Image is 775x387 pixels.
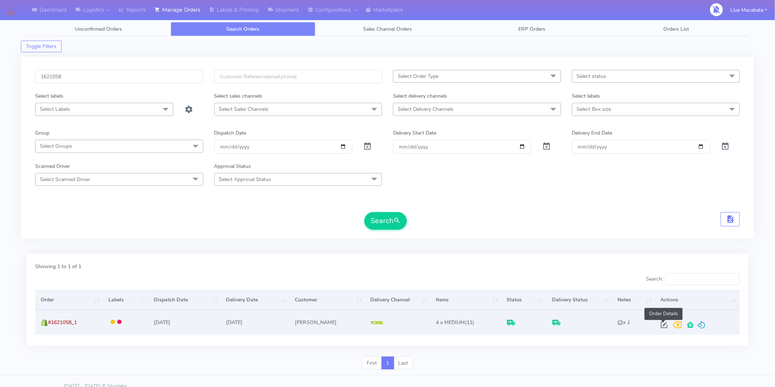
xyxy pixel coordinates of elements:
[393,129,436,137] label: Delivery Start Date
[665,273,740,285] input: Search:
[430,290,501,310] th: Items: activate to sort column ascending
[41,319,48,326] img: shopify.png
[219,106,269,113] span: Select Sales Channels
[363,26,412,33] span: Sales Channel Orders
[382,357,394,370] a: 1
[220,290,290,310] th: Delivery Date: activate to sort column ascending
[148,310,220,334] td: [DATE]
[725,3,773,18] button: Llue Macabata
[398,73,438,80] span: Select Order Type
[35,263,81,270] label: Showing 1 to 1 of 1
[547,290,612,310] th: Delivery Status: activate to sort column ascending
[75,26,122,33] span: Unconfirmed Orders
[577,73,607,80] span: Select status
[577,106,611,113] span: Select Box size
[572,129,612,137] label: Delivery End Date
[371,321,383,325] img: Yodel
[365,290,430,310] th: Delivery Channel: activate to sort column ascending
[227,26,260,33] span: Search Orders
[21,41,62,52] button: Toggle Filters
[364,212,407,230] button: Search
[40,143,72,150] span: Select Groups
[655,290,740,310] th: Actions: activate to sort column ascending
[612,290,655,310] th: Notes: activate to sort column ascending
[290,290,365,310] th: Customer: activate to sort column ascending
[214,70,382,83] input: Customer Reference(email,phone)
[35,70,203,83] input: Order Id
[398,106,453,113] span: Select Delivery Channels
[436,319,465,326] span: 4 x MEDIUM
[103,290,148,310] th: Labels: activate to sort column ascending
[40,176,90,183] span: Select Scanned Driver
[518,26,545,33] span: ERP Orders
[214,92,263,100] label: Select sales channels
[664,26,689,33] span: Orders List
[35,129,49,137] label: Group
[290,310,365,334] td: [PERSON_NAME]
[572,92,600,100] label: Select labels
[220,310,290,334] td: [DATE]
[393,92,447,100] label: Select delivery channels
[214,162,251,170] label: Approval Status
[646,273,740,285] label: Search:
[148,290,220,310] th: Dispatch Date: activate to sort column ascending
[40,106,70,113] span: Select Labels
[26,22,749,36] ul: Tabs
[436,319,474,326] span: (11)
[214,129,246,137] label: Dispatch Date
[501,290,546,310] th: Status: activate to sort column ascending
[35,162,70,170] label: Scanned Driver
[35,290,103,310] th: Order: activate to sort column ascending
[618,319,630,326] i: x 1
[48,319,77,326] span: #1621058_1
[219,176,271,183] span: Select Approval Status
[35,92,63,100] label: Select labels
